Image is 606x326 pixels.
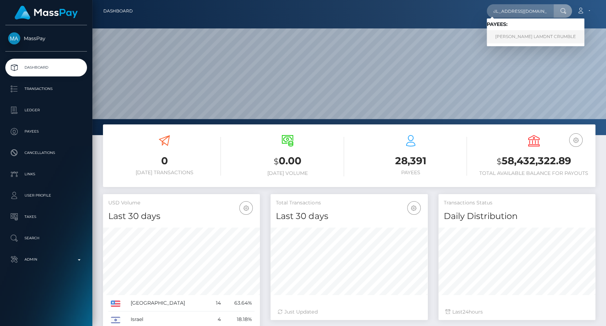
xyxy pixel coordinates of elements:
[108,170,221,176] h6: [DATE] Transactions
[444,199,590,207] h5: Transactions Status
[274,156,279,166] small: $
[231,154,344,169] h3: 0.00
[276,210,422,223] h4: Last 30 days
[8,126,84,137] p: Payees
[8,32,20,44] img: MassPay
[5,187,87,204] a: User Profile
[487,30,584,43] a: [PERSON_NAME] LAMDNT CRUMBLE
[8,105,84,116] p: Ledger
[5,229,87,247] a: Search
[111,317,120,323] img: IL.png
[355,170,467,176] h6: Payees
[5,101,87,119] a: Ledger
[15,6,78,20] img: MassPay Logo
[210,295,223,311] td: 14
[276,199,422,207] h5: Total Transactions
[278,308,420,316] div: Just Updated
[111,300,120,307] img: US.png
[487,21,584,27] h6: Payees:
[8,190,84,201] p: User Profile
[5,123,87,140] a: Payees
[5,35,87,42] span: MassPay
[8,148,84,158] p: Cancellations
[8,254,84,265] p: Admin
[5,251,87,268] a: Admin
[497,156,502,166] small: $
[8,212,84,222] p: Taxes
[8,233,84,244] p: Search
[477,170,590,176] h6: Total Available Balance for Payouts
[8,84,84,94] p: Transactions
[444,210,590,223] h4: Daily Distribution
[8,169,84,180] p: Links
[223,295,255,311] td: 63.64%
[355,154,467,168] h3: 28,391
[487,4,553,18] input: Search...
[108,210,255,223] h4: Last 30 days
[477,154,590,169] h3: 58,432,322.89
[8,62,84,73] p: Dashboard
[5,80,87,98] a: Transactions
[108,154,221,168] h3: 0
[108,199,255,207] h5: USD Volume
[5,144,87,162] a: Cancellations
[5,59,87,76] a: Dashboard
[446,308,588,316] div: Last hours
[103,4,133,18] a: Dashboard
[5,165,87,183] a: Links
[231,170,344,176] h6: [DATE] Volume
[5,208,87,226] a: Taxes
[463,309,469,315] span: 24
[128,295,210,311] td: [GEOGRAPHIC_DATA]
